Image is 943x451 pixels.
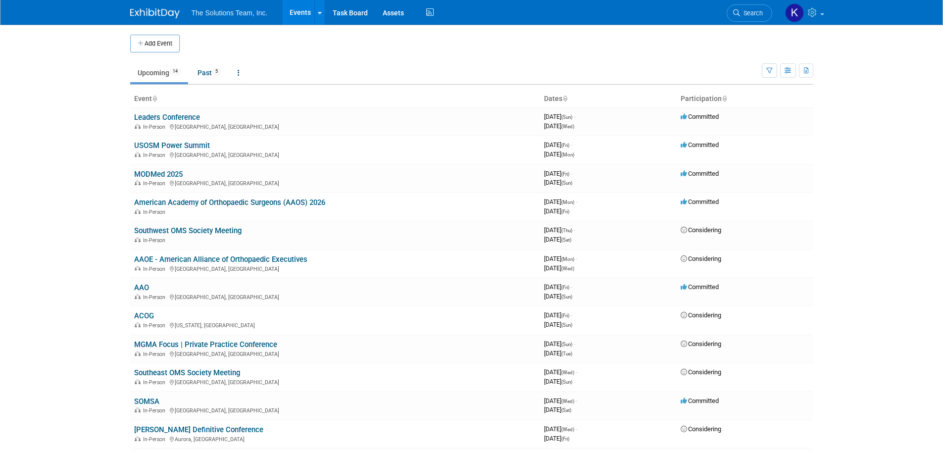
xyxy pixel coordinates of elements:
a: Leaders Conference [134,113,200,122]
span: (Fri) [561,313,569,318]
span: [DATE] [544,236,571,243]
span: [DATE] [544,226,575,234]
th: Event [130,91,540,107]
span: [DATE] [544,150,574,158]
span: (Wed) [561,399,574,404]
span: [DATE] [544,122,574,130]
span: [DATE] [544,397,577,404]
span: - [576,425,577,433]
a: American Academy of Orthopaedic Surgeons (AAOS) 2026 [134,198,325,207]
span: - [574,113,575,120]
a: Southwest OMS Society Meeting [134,226,242,235]
span: The Solutions Team, Inc. [192,9,268,17]
span: (Wed) [561,266,574,271]
span: - [571,141,572,149]
img: In-Person Event [135,209,141,214]
span: [DATE] [544,198,577,205]
img: In-Person Event [135,294,141,299]
span: Considering [681,340,721,348]
img: In-Person Event [135,322,141,327]
span: In-Person [143,124,168,130]
span: (Sat) [561,237,571,243]
span: (Fri) [561,143,569,148]
img: In-Person Event [135,379,141,384]
span: [DATE] [544,321,572,328]
img: In-Person Event [135,237,141,242]
span: In-Person [143,237,168,244]
span: - [571,311,572,319]
span: [DATE] [544,113,575,120]
span: Committed [681,198,719,205]
span: Committed [681,397,719,404]
span: 14 [170,68,181,75]
span: In-Person [143,322,168,329]
img: In-Person Event [135,351,141,356]
span: In-Person [143,266,168,272]
span: - [571,170,572,177]
img: In-Person Event [135,124,141,129]
span: In-Person [143,209,168,215]
span: (Sun) [561,294,572,300]
span: (Mon) [561,152,574,157]
a: USOSM Power Summit [134,141,210,150]
th: Participation [677,91,813,107]
img: In-Person Event [135,266,141,271]
span: (Sun) [561,322,572,328]
a: Sort by Start Date [562,95,567,102]
span: [DATE] [544,311,572,319]
span: 5 [212,68,221,75]
div: [GEOGRAPHIC_DATA], [GEOGRAPHIC_DATA] [134,293,536,301]
span: (Sun) [561,379,572,385]
span: In-Person [143,407,168,414]
span: In-Person [143,351,168,357]
span: Committed [681,113,719,120]
span: (Mon) [561,200,574,205]
img: ExhibitDay [130,8,180,18]
span: (Sun) [561,180,572,186]
span: (Fri) [561,285,569,290]
img: In-Person Event [135,152,141,157]
div: [GEOGRAPHIC_DATA], [GEOGRAPHIC_DATA] [134,378,536,386]
img: In-Person Event [135,180,141,185]
span: - [574,226,575,234]
span: [DATE] [544,350,572,357]
span: [DATE] [544,425,577,433]
span: - [574,340,575,348]
span: Considering [681,226,721,234]
span: (Fri) [561,209,569,214]
span: [DATE] [544,293,572,300]
a: Upcoming14 [130,63,188,82]
a: SOMSA [134,397,159,406]
span: - [576,368,577,376]
span: Committed [681,141,719,149]
th: Dates [540,91,677,107]
span: (Wed) [561,427,574,432]
span: (Mon) [561,256,574,262]
span: Considering [681,255,721,262]
span: In-Person [143,180,168,187]
div: [GEOGRAPHIC_DATA], [GEOGRAPHIC_DATA] [134,350,536,357]
span: Considering [681,368,721,376]
span: - [576,397,577,404]
span: [DATE] [544,406,571,413]
a: Southeast OMS Society Meeting [134,368,240,377]
span: [DATE] [544,141,572,149]
span: (Wed) [561,370,574,375]
a: ACOG [134,311,154,320]
span: - [571,283,572,291]
div: [US_STATE], [GEOGRAPHIC_DATA] [134,321,536,329]
span: In-Person [143,294,168,301]
span: Committed [681,170,719,177]
span: [DATE] [544,340,575,348]
span: [DATE] [544,179,572,186]
span: Considering [681,311,721,319]
div: [GEOGRAPHIC_DATA], [GEOGRAPHIC_DATA] [134,122,536,130]
span: In-Person [143,379,168,386]
img: In-Person Event [135,407,141,412]
a: Past5 [190,63,228,82]
div: [GEOGRAPHIC_DATA], [GEOGRAPHIC_DATA] [134,264,536,272]
a: [PERSON_NAME] Definitive Conference [134,425,263,434]
span: (Sun) [561,342,572,347]
span: - [576,255,577,262]
a: MGMA Focus | Private Practice Conference [134,340,277,349]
